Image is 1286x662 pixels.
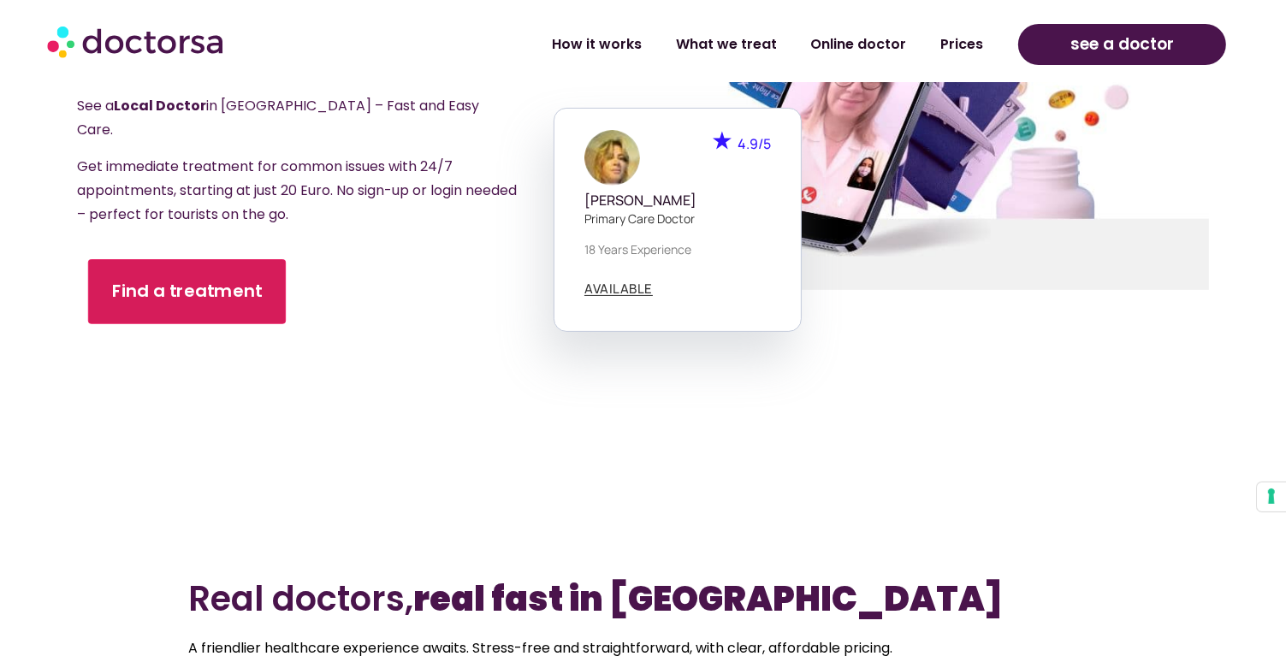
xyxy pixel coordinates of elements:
[339,25,1000,64] nav: Menu
[738,134,771,153] span: 4.9/5
[77,96,479,139] span: See a in [GEOGRAPHIC_DATA] – Fast and Easy Care.
[924,25,1001,64] a: Prices
[413,575,1003,623] b: real fast in [GEOGRAPHIC_DATA]
[88,259,286,324] a: Find a treatment
[584,282,653,296] a: AVAILABLE
[188,638,892,658] span: A friendlier healthcare experience awaits. Stress-free and straightforward, with clear, affordabl...
[77,157,517,224] span: Get immediate treatment for common issues with 24/7 appointments, starting at just 20 Euro. No si...
[114,96,206,115] strong: Local Doctor
[584,282,653,295] span: AVAILABLE
[794,25,924,64] a: Online doctor
[112,280,263,304] span: Find a treatment
[1070,31,1174,58] span: see a doctor
[584,192,771,209] h5: [PERSON_NAME]
[1018,24,1227,65] a: see a doctor
[535,25,659,64] a: How it works
[659,25,794,64] a: What we treat
[199,494,1088,518] iframe: Customer reviews powered by Trustpilot
[1257,482,1286,511] button: Your consent preferences for tracking technologies
[584,240,771,258] p: 18 years experience
[188,578,1098,619] h2: Real doctors,
[584,210,771,228] p: Primary care doctor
